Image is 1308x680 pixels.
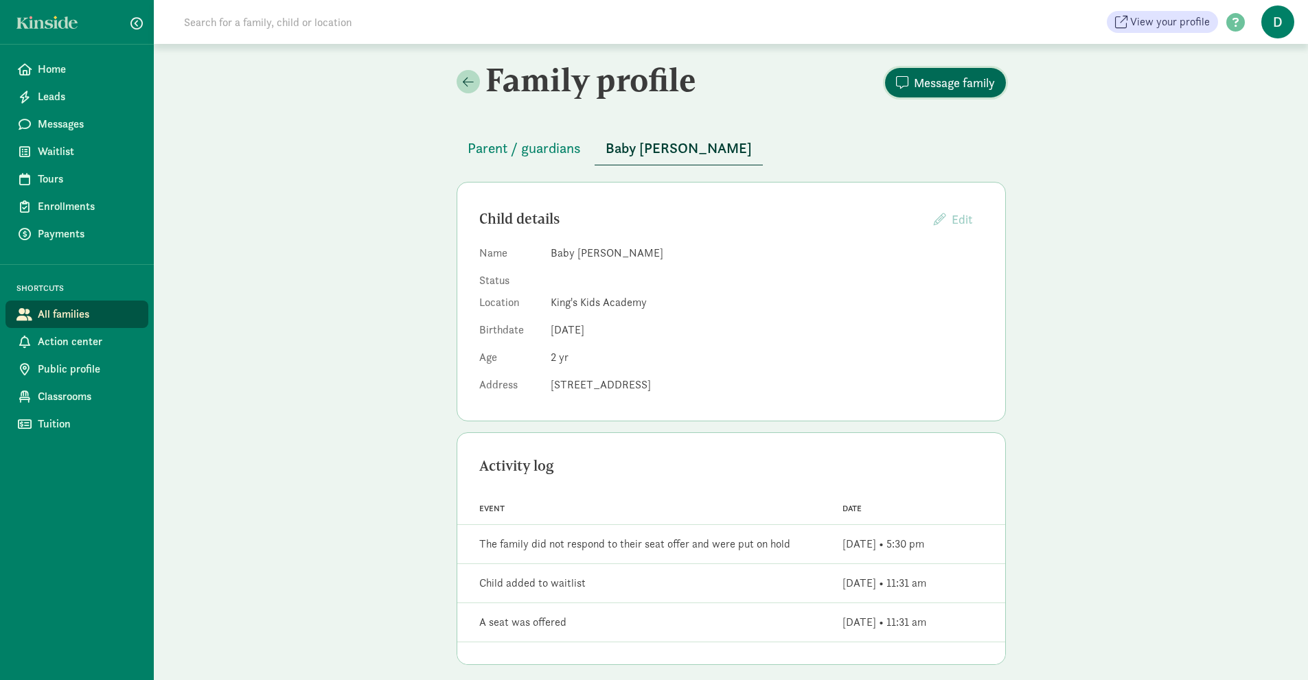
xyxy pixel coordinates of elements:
span: Baby [PERSON_NAME] [606,137,752,159]
span: View your profile [1130,14,1210,30]
span: Classrooms [38,388,137,405]
span: [DATE] [551,323,584,337]
a: View your profile [1107,11,1218,33]
dt: Birthdate [479,322,540,344]
button: Message family [885,68,1006,97]
div: Activity log [479,455,983,477]
div: The family did not respond to their seat offer and were put on hold [479,536,790,552]
dd: Baby [PERSON_NAME] [551,245,983,261]
span: Leads [38,89,137,105]
dd: [STREET_ADDRESS] [551,377,983,393]
a: Tuition [5,410,148,438]
span: All families [38,306,137,323]
a: Action center [5,328,148,355]
dt: Location [479,294,540,316]
div: A seat was offered [479,614,566,631]
input: Search for a family, child or location [176,8,561,36]
span: Home [38,61,137,78]
dt: Age [479,349,540,371]
dt: Status [479,272,540,289]
span: Messages [38,116,137,132]
dt: Address [479,377,540,399]
a: Waitlist [5,138,148,165]
button: Edit [923,204,983,234]
span: Action center [38,333,137,350]
span: D [1261,5,1294,38]
span: Public profile [38,361,137,377]
a: Leads [5,83,148,110]
div: [DATE] • 5:30 pm [842,536,924,552]
span: Date [842,504,862,513]
a: Tours [5,165,148,193]
a: Baby [PERSON_NAME] [595,141,763,156]
iframe: Chat Widget [1239,614,1308,680]
a: Enrollments [5,193,148,220]
div: [DATE] • 11:31 am [842,575,926,591]
a: Classrooms [5,383,148,410]
span: Message family [914,73,995,92]
button: Parent / guardians [457,132,592,165]
dt: Name [479,245,540,267]
span: Enrollments [38,198,137,215]
a: Parent / guardians [457,141,592,156]
h2: Family profile [457,60,728,99]
dd: King's Kids Academy [551,294,983,311]
span: Parent / guardians [468,137,581,159]
a: Home [5,56,148,83]
span: 2 [551,350,569,364]
span: Tours [38,171,137,187]
span: Tuition [38,416,137,432]
div: Child details [479,208,923,230]
a: Payments [5,220,148,248]
button: Baby [PERSON_NAME] [595,132,763,165]
span: Waitlist [38,143,137,160]
span: Payments [38,226,137,242]
a: Public profile [5,355,148,383]
div: Child added to waitlist [479,575,586,591]
div: [DATE] • 11:31 am [842,614,926,631]
span: Event [479,504,505,513]
span: Edit [952,211,972,227]
a: Messages [5,110,148,138]
a: All families [5,301,148,328]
